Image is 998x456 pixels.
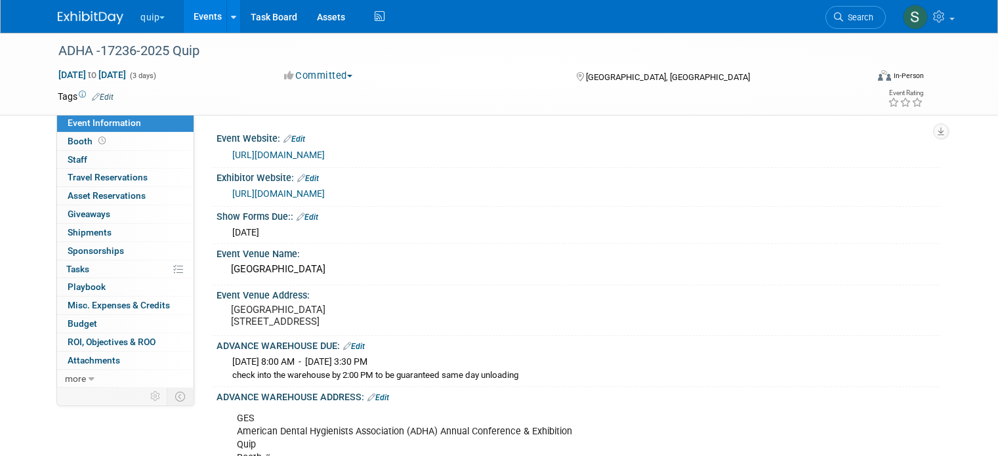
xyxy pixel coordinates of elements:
[57,187,194,205] a: Asset Reservations
[57,133,194,150] a: Booth
[586,72,750,82] span: [GEOGRAPHIC_DATA], [GEOGRAPHIC_DATA]
[217,168,940,185] div: Exhibitor Website:
[217,129,940,146] div: Event Website:
[283,135,305,144] a: Edit
[878,70,891,81] img: Format-Inperson.png
[232,227,259,238] span: [DATE]
[58,11,123,24] img: ExhibitDay
[57,151,194,169] a: Staff
[96,136,108,146] span: Booth not reserved yet
[58,69,127,81] span: [DATE] [DATE]
[68,300,170,310] span: Misc. Expenses & Credits
[57,278,194,296] a: Playbook
[217,285,940,302] div: Event Venue Address:
[232,150,325,160] a: [URL][DOMAIN_NAME]
[825,6,886,29] a: Search
[68,337,156,347] span: ROI, Objectives & ROO
[65,373,86,384] span: more
[226,259,930,280] div: [GEOGRAPHIC_DATA]
[217,244,940,260] div: Event Venue Name:
[57,370,194,388] a: more
[92,93,114,102] a: Edit
[57,333,194,351] a: ROI, Objectives & ROO
[68,117,141,128] span: Event Information
[68,245,124,256] span: Sponsorships
[167,388,194,405] td: Toggle Event Tabs
[57,242,194,260] a: Sponsorships
[888,90,923,96] div: Event Rating
[57,260,194,278] a: Tasks
[68,172,148,182] span: Travel Reservations
[297,174,319,183] a: Edit
[893,71,924,81] div: In-Person
[68,154,87,165] span: Staff
[217,336,940,353] div: ADVANCE WAREHOUSE DUE:
[231,304,504,327] pre: [GEOGRAPHIC_DATA] [STREET_ADDRESS]
[68,355,120,365] span: Attachments
[86,70,98,80] span: to
[57,169,194,186] a: Travel Reservations
[57,114,194,132] a: Event Information
[57,315,194,333] a: Budget
[217,207,940,224] div: Show Forms Due::
[796,68,924,88] div: Event Format
[68,209,110,219] span: Giveaways
[903,5,928,30] img: Samantha Meyers
[57,297,194,314] a: Misc. Expenses & Credits
[68,318,97,329] span: Budget
[217,387,940,404] div: ADVANCE WAREHOUSE ADDRESS:
[57,224,194,241] a: Shipments
[297,213,318,222] a: Edit
[68,227,112,238] span: Shipments
[57,205,194,223] a: Giveaways
[57,352,194,369] a: Attachments
[68,136,108,146] span: Booth
[367,393,389,402] a: Edit
[54,39,850,63] div: ADHA -17236-2025 Quip
[68,281,106,292] span: Playbook
[129,72,156,80] span: (3 days)
[232,356,367,367] span: [DATE] 8:00 AM - [DATE] 3:30 PM
[280,69,358,83] button: Committed
[58,90,114,103] td: Tags
[144,388,167,405] td: Personalize Event Tab Strip
[843,12,873,22] span: Search
[66,264,89,274] span: Tasks
[343,342,365,351] a: Edit
[232,369,930,382] div: check into the warehouse by 2:00 PM to be guaranteed same day unloading
[68,190,146,201] span: Asset Reservations
[232,188,325,199] a: [URL][DOMAIN_NAME]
